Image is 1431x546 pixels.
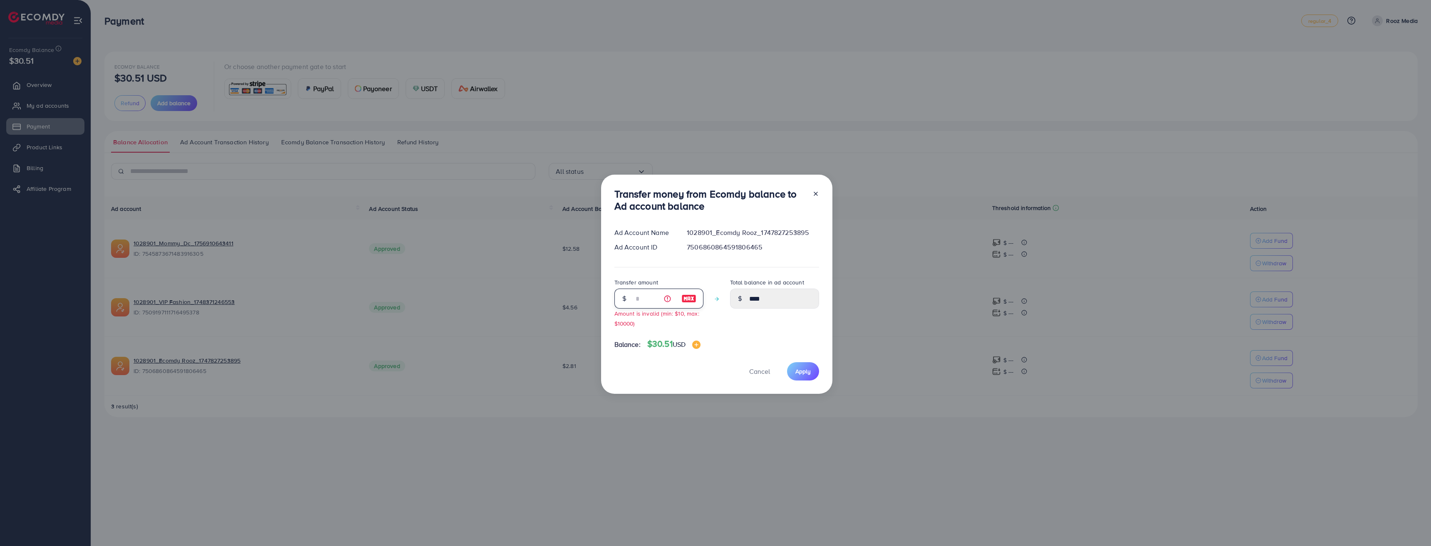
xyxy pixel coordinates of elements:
[680,228,825,237] div: 1028901_Ecomdy Rooz_1747827253895
[608,242,681,252] div: Ad Account ID
[614,278,658,287] label: Transfer amount
[1396,509,1425,540] iframe: Chat
[614,188,806,212] h3: Transfer money from Ecomdy balance to Ad account balance
[692,341,701,349] img: image
[673,340,686,349] span: USD
[647,339,701,349] h4: $30.51
[739,362,780,380] button: Cancel
[614,340,641,349] span: Balance:
[608,228,681,237] div: Ad Account Name
[787,362,819,380] button: Apply
[730,278,804,287] label: Total balance in ad account
[680,242,825,252] div: 7506860864591806465
[749,367,770,376] span: Cancel
[681,294,696,304] img: image
[795,367,811,376] span: Apply
[614,309,699,327] small: Amount is invalid (min: $10, max: $10000)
